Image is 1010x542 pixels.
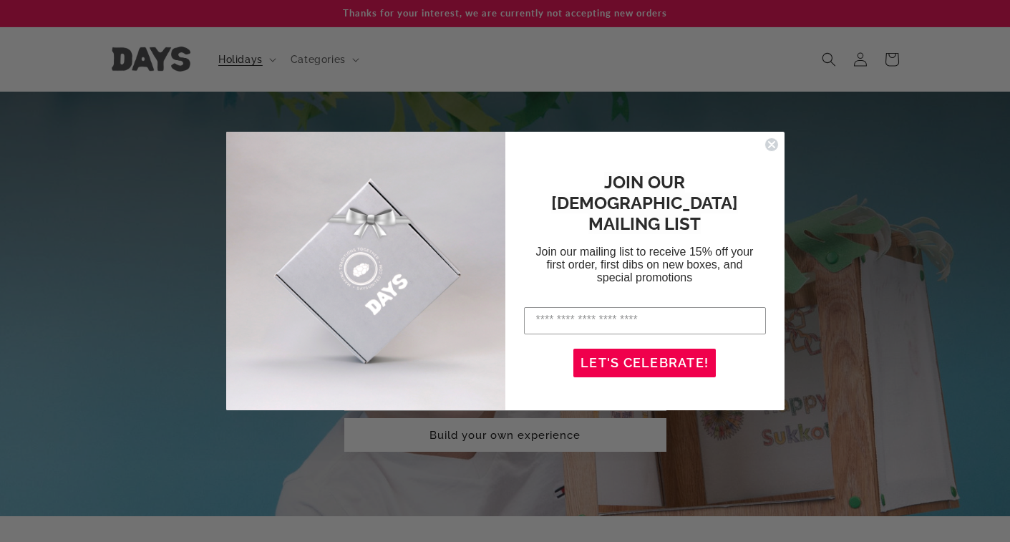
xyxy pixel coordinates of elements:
button: LET'S CELEBRATE! [573,349,716,377]
span: Join our mailing list to receive 15% off your first order, first dibs on new boxes, and special p... [536,246,754,284]
img: d3790c2f-0e0c-4c72-ba1e-9ed984504164.jpeg [226,132,505,411]
span: JOIN OUR [DEMOGRAPHIC_DATA] MAILING LIST [551,172,738,234]
button: Close dialog [764,137,779,152]
input: Enter your email address [524,307,766,334]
